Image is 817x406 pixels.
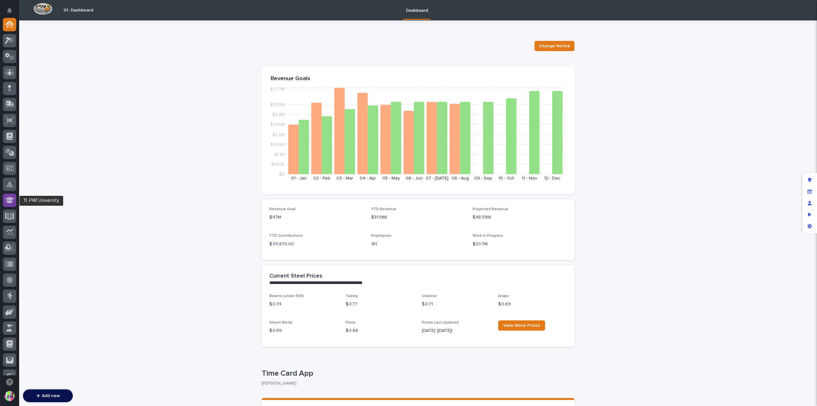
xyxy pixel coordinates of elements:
[422,294,437,298] span: Channel
[498,294,509,298] span: Angle
[313,176,330,180] text: 02 - Feb
[422,321,459,325] span: Prices Last Updated
[474,176,492,180] text: 09 - Sep
[23,389,73,402] button: Add new
[422,327,491,334] p: [DATE] ([DATE])
[269,207,296,211] span: Revenue Goal
[346,301,414,308] p: $ 0.77
[539,43,570,49] span: Change Notice
[64,8,93,13] h2: 01. Dashboard
[346,294,358,298] span: Tubing
[371,241,465,248] p: 181
[804,174,815,186] div: Edit layout
[371,214,465,221] p: $31.19M
[270,87,285,91] tspan: $4.77M
[272,112,285,117] tspan: $3.3M
[804,209,815,220] div: Preview as
[452,176,469,180] text: 08 - Aug
[270,122,285,127] tspan: $2.75M
[271,75,566,82] p: Revenue Goals
[269,241,364,248] p: $ 311,870.00
[274,152,285,157] tspan: $1.1M
[360,176,376,180] text: 04 - Apr
[270,103,285,107] tspan: $3.85M
[535,41,574,51] button: Change Notice
[804,197,815,209] div: Manage users
[269,327,338,334] p: $ 0.59
[426,176,448,180] text: 07 - [DATE]
[262,381,569,386] p: [PERSON_NAME]
[262,369,572,378] p: Time Card App
[522,176,537,180] text: 11 - Nov
[498,176,514,180] text: 10 - Oct
[503,323,540,328] span: View More Prices
[279,172,285,177] tspan: $0
[473,234,503,238] span: Work in Progress
[498,301,567,308] p: $ 0.69
[269,214,364,221] p: $47M
[346,321,356,325] span: Plate
[371,234,392,238] span: Employees
[346,327,414,334] p: $ 0.68
[544,176,560,180] text: 12 - Dec
[804,186,815,197] div: Manage fields and data
[498,320,545,331] a: View More Prices
[473,207,508,211] span: Projected Revenue
[382,176,400,180] text: 05 - May
[269,273,322,280] h2: Current Steel Prices
[406,176,423,180] text: 06 - Jun
[269,321,292,325] span: Sheet Metal
[473,241,567,248] p: $20.7M
[8,8,16,18] div: Notifications
[3,389,16,403] button: users-avatar
[336,176,353,180] text: 03 - Mar
[270,142,285,147] tspan: $1.65M
[271,162,285,166] tspan: $550K
[291,176,307,180] text: 01 - Jan
[3,4,16,17] button: Notifications
[272,132,285,137] tspan: $2.2M
[422,301,491,308] p: $ 0.71
[34,3,52,15] img: Workspace Logo
[269,234,303,238] span: YTD Contributions
[3,375,16,389] button: Open support chat
[269,294,304,298] span: Beams (under 55#)
[804,220,815,232] div: App settings
[371,207,396,211] span: YTD Revenue
[269,301,338,308] p: $ 0.74
[473,214,567,221] p: $48.59M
